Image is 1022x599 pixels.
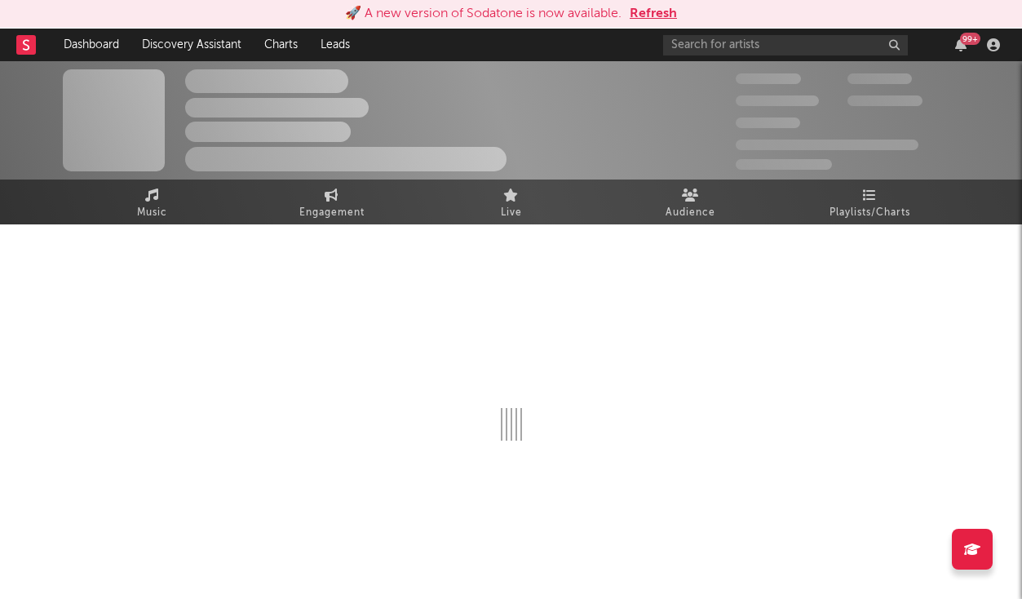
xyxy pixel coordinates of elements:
a: Engagement [242,180,422,224]
span: Audience [666,203,715,223]
button: 99+ [955,38,967,51]
span: Music [137,203,167,223]
span: 100,000 [736,118,800,128]
a: Music [63,180,242,224]
div: 🚀 A new version of Sodatone is now available. [345,4,622,24]
span: Playlists/Charts [830,203,910,223]
a: Discovery Assistant [131,29,253,61]
a: Audience [601,180,781,224]
span: 1,000,000 [847,95,922,106]
span: Engagement [299,203,365,223]
input: Search for artists [663,35,908,55]
span: Live [501,203,522,223]
a: Live [422,180,601,224]
button: Refresh [630,4,677,24]
a: Playlists/Charts [781,180,960,224]
a: Charts [253,29,309,61]
a: Leads [309,29,361,61]
span: 50,000,000 [736,95,819,106]
span: 300,000 [736,73,801,84]
span: Jump Score: 85.0 [736,159,832,170]
a: Dashboard [52,29,131,61]
span: 50,000,000 Monthly Listeners [736,140,918,150]
div: 99 + [960,33,980,45]
span: 100,000 [847,73,912,84]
